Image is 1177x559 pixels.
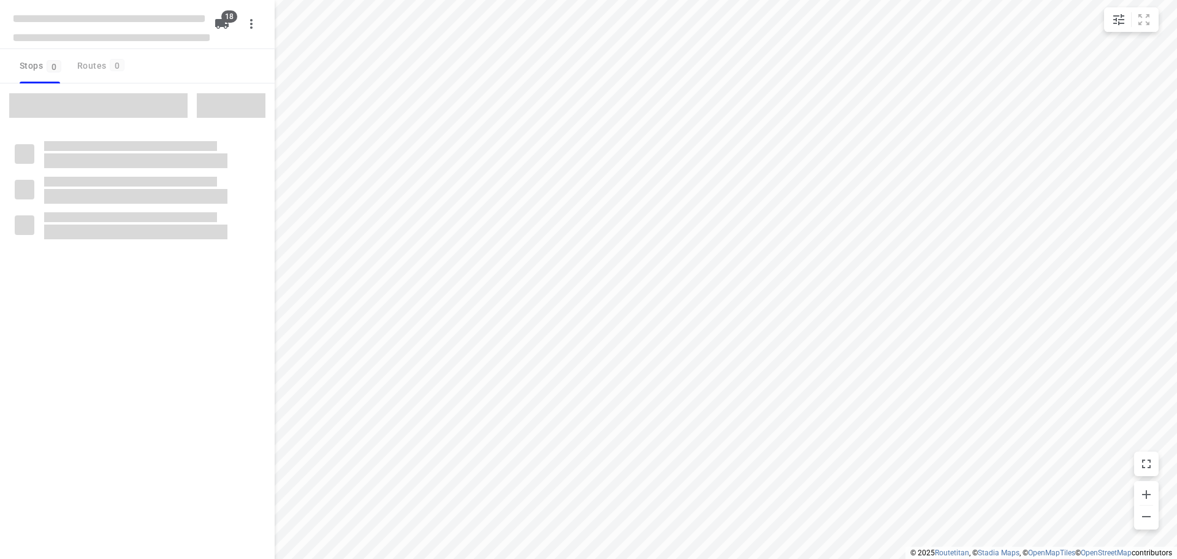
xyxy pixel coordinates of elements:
[1081,549,1132,557] a: OpenStreetMap
[1028,549,1075,557] a: OpenMapTiles
[910,549,1172,557] li: © 2025 , © , © © contributors
[978,549,1019,557] a: Stadia Maps
[1104,7,1159,32] div: small contained button group
[935,549,969,557] a: Routetitan
[1107,7,1131,32] button: Map settings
